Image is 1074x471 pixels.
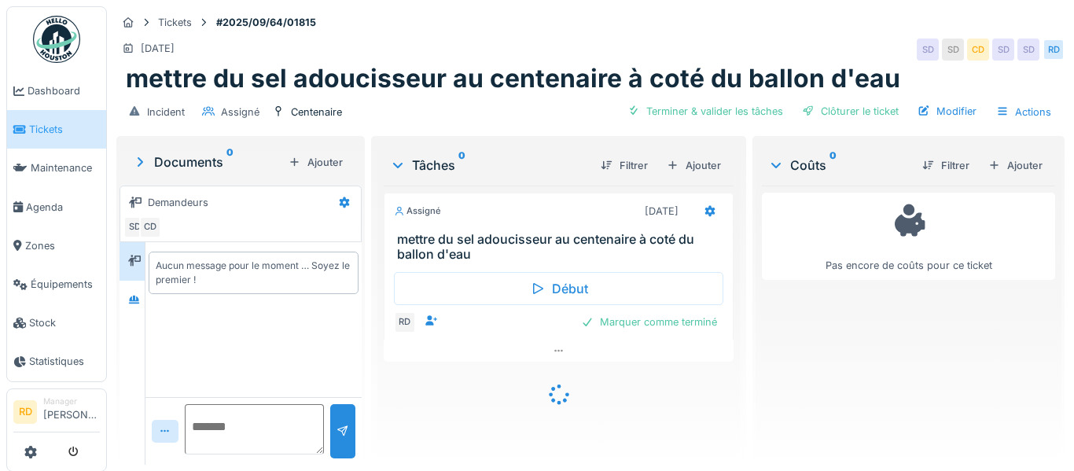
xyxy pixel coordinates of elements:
[772,200,1045,273] div: Pas encore de coûts pour ce ticket
[126,64,900,94] h1: mettre du sel adoucisseur au centenaire à coté du ballon d'eau
[25,238,100,253] span: Zones
[7,265,106,304] a: Équipements
[221,105,259,120] div: Assigné
[390,156,589,175] div: Tâches
[768,156,910,175] div: Coûts
[1017,39,1039,61] div: SD
[43,396,100,407] div: Manager
[226,153,234,171] sup: 0
[942,39,964,61] div: SD
[660,155,727,176] div: Ajouter
[394,311,416,333] div: RD
[1043,39,1065,61] div: RD
[31,160,100,175] span: Maintenance
[7,72,106,110] a: Dashboard
[43,396,100,429] li: [PERSON_NAME]
[7,342,106,381] a: Statistiques
[147,105,185,120] div: Incident
[29,122,100,137] span: Tickets
[13,400,37,424] li: RD
[594,155,654,176] div: Filtrer
[916,155,976,176] div: Filtrer
[282,152,349,173] div: Ajouter
[28,83,100,98] span: Dashboard
[394,204,441,218] div: Assigné
[13,396,100,433] a: RD Manager[PERSON_NAME]
[989,101,1058,123] div: Actions
[29,354,100,369] span: Statistiques
[141,41,175,56] div: [DATE]
[621,101,789,122] div: Terminer & valider les tâches
[156,259,351,287] div: Aucun message pour le moment … Soyez le premier !
[967,39,989,61] div: CD
[210,15,322,30] strong: #2025/09/64/01815
[397,232,727,262] h3: mettre du sel adoucisseur au centenaire à coté du ballon d'eau
[291,105,342,120] div: Centenaire
[148,195,208,210] div: Demandeurs
[575,311,723,333] div: Marquer comme terminé
[796,101,905,122] div: Clôturer le ticket
[7,149,106,187] a: Maintenance
[158,15,192,30] div: Tickets
[982,155,1049,176] div: Ajouter
[992,39,1014,61] div: SD
[7,110,106,149] a: Tickets
[645,204,679,219] div: [DATE]
[29,315,100,330] span: Stock
[31,277,100,292] span: Équipements
[829,156,837,175] sup: 0
[132,153,282,171] div: Documents
[123,216,145,238] div: SD
[911,101,983,122] div: Modifier
[458,156,465,175] sup: 0
[139,216,161,238] div: CD
[7,304,106,342] a: Stock
[33,16,80,63] img: Badge_color-CXgf-gQk.svg
[7,188,106,226] a: Agenda
[26,200,100,215] span: Agenda
[394,272,724,305] div: Début
[917,39,939,61] div: SD
[7,226,106,265] a: Zones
